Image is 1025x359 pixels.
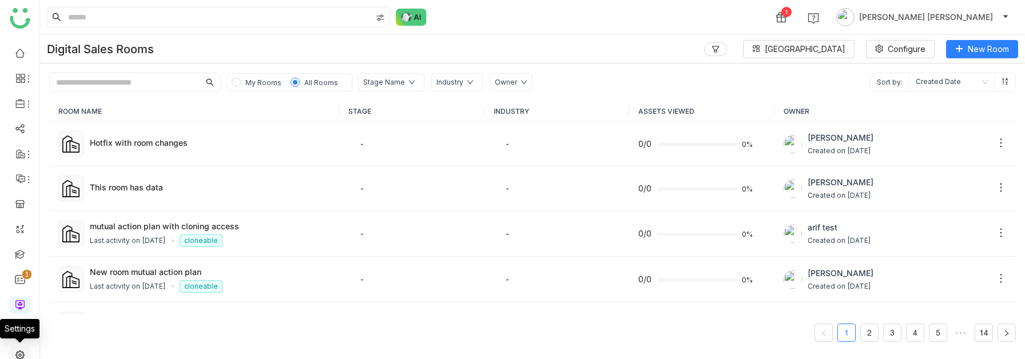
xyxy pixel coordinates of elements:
a: 1 [838,324,855,341]
button: Previous Page [815,324,833,342]
a: 2 [861,324,878,341]
span: Created on [DATE] [808,236,871,246]
li: 14 [975,324,993,342]
a: 4 [907,324,924,341]
a: 3 [884,324,901,341]
span: - [505,274,510,284]
th: OWNER [774,101,1016,122]
span: 0/0 [638,138,651,150]
th: STAGE [339,101,484,122]
img: logo [10,8,30,29]
span: arif test [808,221,871,234]
span: - [360,139,364,149]
div: Digital Sales Rooms [47,42,154,56]
span: - [505,184,510,193]
span: [GEOGRAPHIC_DATA] [765,43,845,55]
span: 0% [742,186,756,193]
span: [PERSON_NAME] [808,131,873,144]
span: ••• [952,324,970,342]
span: Sort by: [871,73,909,91]
img: ask-buddy-normal.svg [396,9,427,26]
li: 5 [929,324,947,342]
button: [GEOGRAPHIC_DATA] [743,40,855,58]
li: 3 [883,324,901,342]
th: INDUSTRY [484,101,630,122]
nz-select-item: Created Date [916,73,988,91]
img: help.svg [808,13,819,24]
a: 14 [975,324,992,341]
li: 4 [906,324,924,342]
span: New Room [968,43,1009,55]
img: 684a9aedde261c4b36a3ced9 [784,135,802,153]
span: [PERSON_NAME] [808,176,873,189]
button: Configure [866,40,935,58]
span: - [360,229,364,238]
span: [PERSON_NAME] [808,312,873,325]
button: New Room [946,40,1018,58]
span: Created on [DATE] [808,146,873,157]
div: Owner [495,77,517,88]
button: Next Page [998,324,1016,342]
nz-tag: cloneable [180,234,223,247]
th: ROOM NAME [49,101,339,122]
span: 0/0 [638,273,651,286]
li: 1 [837,324,856,342]
span: - [505,229,510,238]
img: 684a9aedde261c4b36a3ced9 [784,179,802,198]
span: 0/0 [638,182,651,195]
div: This room has data [90,181,330,193]
div: Last activity on [DATE] [90,281,166,292]
span: - [360,184,364,193]
div: 1 [781,7,792,17]
span: [PERSON_NAME] [808,267,873,280]
img: 684abccfde261c4b36a4c026 [784,225,802,243]
div: mutual action plan with cloning access [90,220,330,232]
span: - [360,274,364,284]
div: New room mutual action plan [90,266,330,278]
span: Configure [888,43,925,55]
span: Created on [DATE] [808,190,873,201]
span: [PERSON_NAME] [PERSON_NAME] [859,11,993,23]
span: 0% [742,231,756,238]
span: Created on [DATE] [808,281,873,292]
div: Hotfix with room changes [90,137,330,149]
div: Stage Name [363,77,405,88]
span: My Rooms [245,78,281,87]
nz-badge-sup: 1 [22,270,31,279]
img: search-type.svg [376,13,385,22]
span: All Rooms [304,78,338,87]
img: 684a9aedde261c4b36a3ced9 [784,270,802,289]
th: ASSETS VIEWED [629,101,774,122]
div: Last activity on [DATE] [90,236,166,246]
img: avatar [836,8,855,26]
a: 5 [929,324,947,341]
span: 0% [742,141,756,148]
li: Next 5 Pages [952,324,970,342]
nz-tag: cloneable [180,280,223,293]
span: 0/0 [638,228,651,240]
span: - [505,139,510,149]
span: 0% [742,277,756,284]
li: 2 [860,324,879,342]
button: [PERSON_NAME] [PERSON_NAME] [834,8,1011,26]
p: 1 [25,269,29,280]
div: Industry [436,77,463,88]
